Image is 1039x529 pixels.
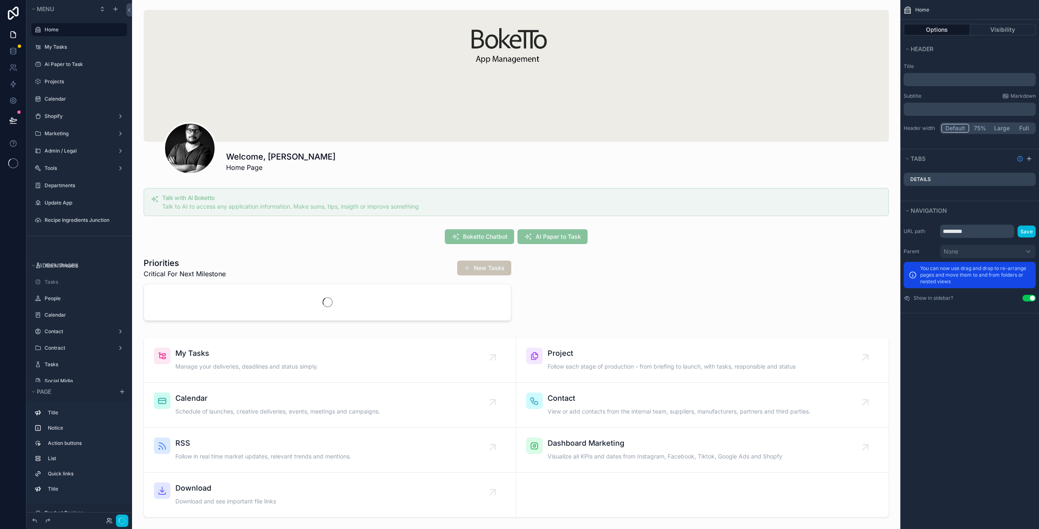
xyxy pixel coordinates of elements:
button: Full [1013,124,1034,133]
button: 75% [969,124,990,133]
label: Work Streams [45,262,122,269]
button: Tabs [904,153,1013,165]
button: Menu [30,3,94,15]
span: Navigation [911,207,947,214]
label: My Tasks [45,44,122,50]
button: Large [990,124,1013,133]
button: None [940,245,1036,259]
span: Page [37,388,51,395]
label: Details [910,176,931,183]
span: Tabs [911,155,926,162]
a: Markdown [1002,93,1036,99]
label: Header width [904,125,937,132]
label: Calendar [45,312,122,318]
label: Quick links [48,470,120,477]
span: Markdown [1011,93,1036,99]
svg: Show help information [1017,155,1023,162]
div: scrollable content [904,73,1036,86]
span: Home [915,7,929,13]
label: Departments [45,182,122,189]
label: Action buttons [48,440,120,447]
button: Save [1018,226,1036,237]
span: Header [911,45,933,52]
label: Projects [45,78,122,85]
label: Parent [904,248,937,255]
p: You can now use drag and drop to re-arrange pages and move them to and from folders or nested views [920,265,1031,285]
button: Header [904,43,1031,55]
button: Page [30,386,114,397]
label: Update App [45,200,122,206]
label: Show in sidebar? [914,295,953,301]
label: Subtitle [904,93,921,99]
label: URL path [904,228,937,235]
label: Recipe Ingredients Junction [45,217,122,223]
label: Marketing [45,130,111,137]
label: Social Midia [45,378,122,384]
label: Title [48,486,120,492]
div: scrollable content [904,103,1036,116]
label: Admin / Legal [45,148,111,154]
label: People [45,295,122,302]
label: Tools [45,165,111,172]
label: Contact [45,328,111,335]
label: List [48,455,120,462]
label: Ai Paper to Task [45,61,122,68]
button: Default [941,124,969,133]
label: Home [45,26,122,33]
button: Hidden pages [30,260,124,271]
label: Title [904,63,1036,70]
label: Tasks [45,361,122,368]
div: scrollable content [26,402,132,504]
label: Notice [48,425,120,431]
label: Calendar [45,96,122,102]
label: Tasks [45,279,122,285]
button: Options [904,24,970,35]
button: Navigation [904,205,1031,216]
span: Menu [37,5,54,12]
label: Title [48,409,120,416]
label: Shopify [45,113,111,120]
button: Visibility [970,24,1036,35]
label: Contract [45,345,111,351]
span: None [944,247,958,256]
